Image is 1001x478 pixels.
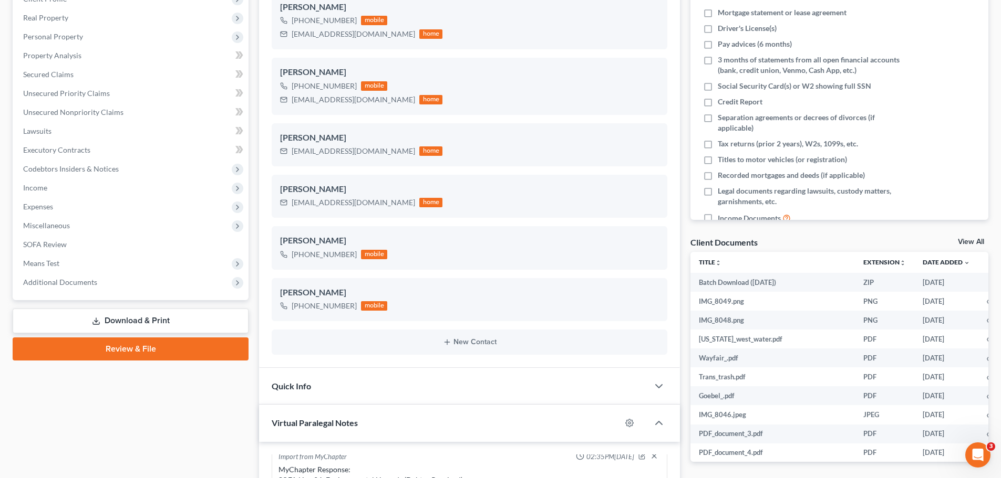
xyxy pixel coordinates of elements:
[15,65,249,84] a: Secured Claims
[690,424,855,443] td: PDF_document_3.pdf
[280,132,659,144] div: [PERSON_NAME]
[855,330,914,348] td: PDF
[15,122,249,141] a: Lawsuits
[292,81,357,91] div: [PHONE_NUMBER]
[23,221,70,230] span: Miscellaneous
[15,235,249,254] a: SOFA Review
[718,154,847,165] span: Titles to motor vehicles (or registration)
[23,183,47,192] span: Income
[715,260,721,266] i: unfold_more
[23,32,83,41] span: Personal Property
[280,183,659,196] div: [PERSON_NAME]
[718,139,858,149] span: Tax returns (prior 2 years), W2s, 1099s, etc.
[292,301,357,311] div: [PHONE_NUMBER]
[23,259,59,268] span: Means Test
[718,23,777,34] span: Driver's License(s)
[855,292,914,311] td: PNG
[718,7,847,18] span: Mortgage statement or lease agreement
[914,330,978,348] td: [DATE]
[863,258,906,266] a: Extensionunfold_more
[280,286,659,299] div: [PERSON_NAME]
[964,260,970,266] i: expand_more
[690,237,758,248] div: Client Documents
[690,330,855,348] td: [US_STATE]_west_water.pdf
[855,424,914,443] td: PDF
[23,108,123,116] span: Unsecured Nonpriority Claims
[965,442,990,468] iframe: Intercom live chat
[914,424,978,443] td: [DATE]
[690,405,855,424] td: IMG_8046.jpeg
[855,405,914,424] td: JPEG
[699,258,721,266] a: Titleunfold_more
[690,367,855,386] td: Trans_trash.pdf
[23,145,90,154] span: Executory Contracts
[280,235,659,247] div: [PERSON_NAME]
[900,260,906,266] i: unfold_more
[272,381,311,391] span: Quick Info
[914,273,978,292] td: [DATE]
[690,443,855,462] td: PDF_document_4.pdf
[13,309,249,333] a: Download & Print
[280,66,659,79] div: [PERSON_NAME]
[419,95,442,104] div: home
[23,240,67,249] span: SOFA Review
[718,81,871,91] span: Social Security Card(s) or W2 showing full SSN
[361,301,387,311] div: mobile
[23,51,81,60] span: Property Analysis
[923,258,970,266] a: Date Added expand_more
[718,39,792,49] span: Pay advices (6 months)
[292,15,357,26] div: [PHONE_NUMBER]
[419,146,442,156] div: home
[914,348,978,367] td: [DATE]
[987,442,995,451] span: 3
[914,311,978,330] td: [DATE]
[855,311,914,330] td: PNG
[914,367,978,386] td: [DATE]
[13,337,249,360] a: Review & File
[278,452,347,462] div: Import from MyChapter
[690,386,855,405] td: Goebel_.pdf
[855,367,914,386] td: PDF
[292,29,415,39] div: [EMAIL_ADDRESS][DOMAIN_NAME]
[292,146,415,156] div: [EMAIL_ADDRESS][DOMAIN_NAME]
[280,338,659,346] button: New Contact
[361,16,387,25] div: mobile
[958,238,984,246] a: View All
[23,278,97,286] span: Additional Documents
[718,186,905,207] span: Legal documents regarding lawsuits, custody matters, garnishments, etc.
[690,348,855,367] td: Wayfair_.pdf
[292,249,357,260] div: [PHONE_NUMBER]
[855,443,914,462] td: PDF
[690,292,855,311] td: IMG_8049.png
[292,94,415,105] div: [EMAIL_ADDRESS][DOMAIN_NAME]
[718,55,905,76] span: 3 months of statements from all open financial accounts (bank, credit union, Venmo, Cash App, etc.)
[718,97,762,107] span: Credit Report
[690,311,855,330] td: IMG_8048.png
[855,348,914,367] td: PDF
[914,443,978,462] td: [DATE]
[23,13,68,22] span: Real Property
[361,250,387,259] div: mobile
[272,418,358,428] span: Virtual Paralegal Notes
[914,292,978,311] td: [DATE]
[23,70,74,79] span: Secured Claims
[718,213,781,224] span: Income Documents
[280,1,659,14] div: [PERSON_NAME]
[361,81,387,91] div: mobile
[855,386,914,405] td: PDF
[23,202,53,211] span: Expenses
[586,452,634,462] span: 02:35PM[DATE]
[718,112,905,133] span: Separation agreements or decrees of divorces (if applicable)
[15,103,249,122] a: Unsecured Nonpriority Claims
[23,89,110,98] span: Unsecured Priority Claims
[15,84,249,103] a: Unsecured Priority Claims
[419,198,442,207] div: home
[292,197,415,208] div: [EMAIL_ADDRESS][DOMAIN_NAME]
[690,273,855,292] td: Batch Download ([DATE])
[23,164,119,173] span: Codebtors Insiders & Notices
[718,170,865,180] span: Recorded mortgages and deeds (if applicable)
[15,141,249,160] a: Executory Contracts
[419,29,442,39] div: home
[855,273,914,292] td: ZIP
[914,405,978,424] td: [DATE]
